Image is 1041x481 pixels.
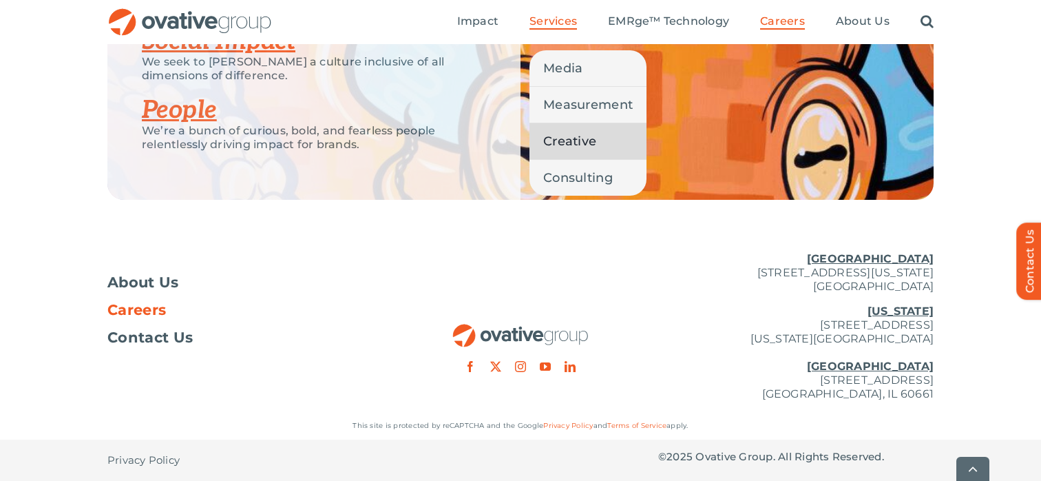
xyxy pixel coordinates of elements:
[658,252,934,294] p: [STREET_ADDRESS][US_STATE] [GEOGRAPHIC_DATA]
[457,14,498,28] span: Impact
[658,305,934,401] p: [STREET_ADDRESS] [US_STATE][GEOGRAPHIC_DATA] [STREET_ADDRESS] [GEOGRAPHIC_DATA], IL 60661
[490,361,501,372] a: twitter
[543,421,593,430] a: Privacy Policy
[543,59,582,78] span: Media
[107,453,180,467] span: Privacy Policy
[807,360,934,373] u: [GEOGRAPHIC_DATA]
[457,14,498,30] a: Impact
[666,450,693,463] span: 2025
[836,14,890,28] span: About Us
[107,303,383,317] a: Careers
[107,276,179,289] span: About Us
[608,14,729,30] a: EMRge™ Technology
[142,55,486,83] p: We seek to [PERSON_NAME] a culture inclusive of all dimensions of difference.
[107,331,193,345] span: Contact Us
[760,14,805,30] a: Careers
[107,331,383,345] a: Contact Us
[107,7,273,20] a: OG_Full_horizontal_RGB
[107,440,180,481] a: Privacy Policy
[540,361,551,372] a: youtube
[658,450,934,464] p: © Ovative Group. All Rights Reserved.
[807,252,934,265] u: [GEOGRAPHIC_DATA]
[608,14,729,28] span: EMRge™ Technology
[529,123,646,159] a: Creative
[543,168,613,187] span: Consulting
[760,14,805,28] span: Careers
[452,323,589,336] a: OG_Full_horizontal_RGB
[529,50,646,86] a: Media
[107,419,934,433] p: This site is protected by reCAPTCHA and the Google and apply.
[107,276,383,345] nav: Footer Menu
[515,361,526,372] a: instagram
[107,440,383,481] nav: Footer - Privacy Policy
[529,14,577,28] span: Services
[529,160,646,196] a: Consulting
[465,361,476,372] a: facebook
[142,95,217,125] a: People
[529,87,646,123] a: Measurement
[529,14,577,30] a: Services
[565,361,576,372] a: linkedin
[921,14,934,30] a: Search
[543,132,596,151] span: Creative
[836,14,890,30] a: About Us
[607,421,666,430] a: Terms of Service
[142,124,486,152] p: We’re a bunch of curious, bold, and fearless people relentlessly driving impact for brands.
[107,303,166,317] span: Careers
[543,95,633,114] span: Measurement
[107,276,383,289] a: About Us
[867,305,934,318] u: [US_STATE]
